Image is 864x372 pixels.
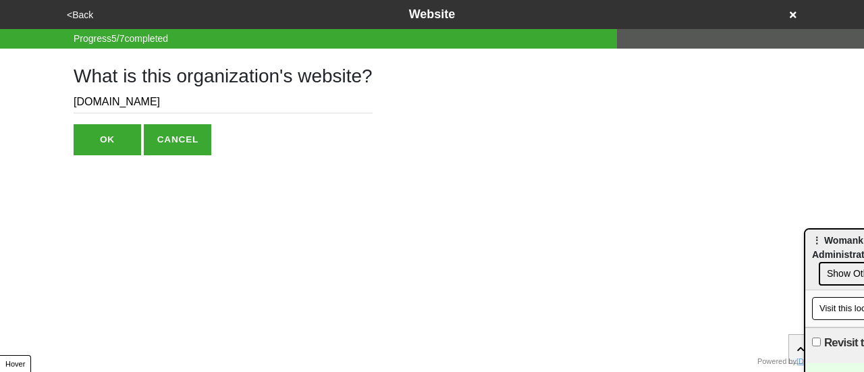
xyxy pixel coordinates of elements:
a: [DOMAIN_NAME] [796,357,856,365]
div: Powered by [757,356,856,367]
span: Website [409,7,456,21]
button: OK [74,124,141,155]
span: Progress 5 / 7 completed [74,32,168,46]
h1: What is this organization's website? [74,65,373,88]
input: Enter a wesbite for this organization [74,91,373,113]
button: <Back [63,7,97,23]
button: CANCEL [144,124,211,155]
